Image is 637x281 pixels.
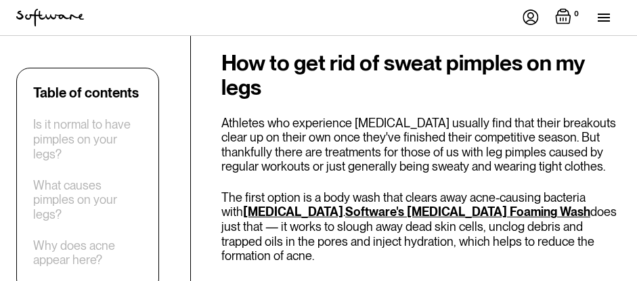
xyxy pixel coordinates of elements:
[221,190,621,263] p: The first option is a body wash that clears away acne-causing bacteria with . does just that — it...
[221,116,621,174] p: Athletes who experience [MEDICAL_DATA] usually find that their breakouts clear up on their own on...
[33,85,139,101] div: Table of contents
[16,9,84,26] img: Software Logo
[345,204,590,219] a: Software's [MEDICAL_DATA] Foaming Wash
[33,117,142,161] a: Is it normal to have pimples on your legs?
[16,9,84,26] a: home
[33,238,142,267] a: Why does acne appear here?
[571,8,581,20] div: 0
[555,8,581,27] a: Open empty cart
[243,204,343,219] a: [MEDICAL_DATA]
[33,177,142,221] a: What causes pimples on your legs?
[221,51,621,100] h2: How to get rid of sweat pimples on my legs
